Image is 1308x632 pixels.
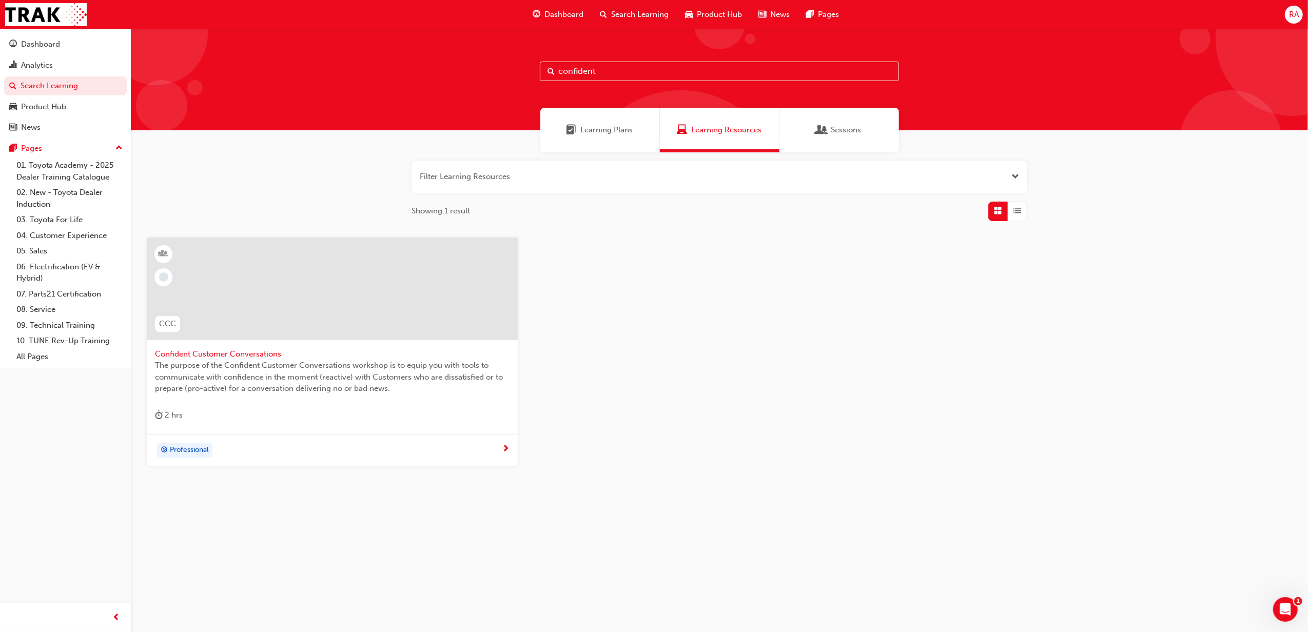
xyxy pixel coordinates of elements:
span: news-icon [9,123,17,132]
span: Professional [170,444,209,456]
span: CCC [159,318,176,330]
span: Learning Resources [677,124,687,136]
a: SessionsSessions [779,108,899,152]
a: 05. Sales [12,243,127,259]
a: car-iconProduct Hub [677,4,750,25]
input: Search... [540,62,899,81]
span: RA [1289,9,1299,21]
span: Learning Resources [691,124,762,136]
span: Showing 1 result [412,205,470,217]
a: 07. Parts21 Certification [12,286,127,302]
span: news-icon [758,8,766,21]
span: Product Hub [697,9,742,21]
a: Analytics [4,56,127,75]
span: Pages [818,9,839,21]
span: pages-icon [9,144,17,153]
a: Search Learning [4,76,127,95]
span: target-icon [161,444,168,457]
span: News [770,9,790,21]
span: car-icon [685,8,693,21]
span: pages-icon [806,8,814,21]
span: Dashboard [544,9,583,21]
a: Product Hub [4,97,127,116]
a: 04. Customer Experience [12,228,127,244]
span: learningRecordVerb_NONE-icon [159,272,168,282]
img: Trak [5,3,87,26]
a: 06. Electrification (EV & Hybrid) [12,259,127,286]
button: DashboardAnalyticsSearch LearningProduct HubNews [4,33,127,139]
span: Search [548,66,555,77]
span: guage-icon [533,8,540,21]
span: Search Learning [611,9,669,21]
span: duration-icon [155,409,163,422]
a: CCCConfident Customer ConversationsThe purpose of the Confident Customer Conversations workshop i... [147,238,518,466]
a: guage-iconDashboard [524,4,592,25]
span: chart-icon [9,61,17,70]
button: Open the filter [1011,171,1019,183]
a: News [4,118,127,137]
span: Learning Plans [567,124,577,136]
a: Dashboard [4,35,127,54]
div: Analytics [21,60,53,71]
a: 09. Technical Training [12,318,127,333]
span: search-icon [9,82,16,91]
span: Sessions [831,124,862,136]
a: Learning PlansLearning Plans [540,108,660,152]
a: Learning ResourcesLearning Resources [660,108,779,152]
span: up-icon [115,142,123,155]
button: Pages [4,139,127,158]
span: Confident Customer Conversations [155,348,510,360]
a: 01. Toyota Academy - 2025 Dealer Training Catalogue [12,157,127,185]
button: RA [1285,6,1303,24]
div: 2 hrs [155,409,183,422]
span: List [1014,205,1022,217]
div: Product Hub [21,101,66,113]
span: car-icon [9,103,17,112]
span: Sessions [817,124,827,136]
span: next-icon [502,445,510,454]
div: Dashboard [21,38,60,50]
span: learningResourceType_INSTRUCTOR_LED-icon [160,247,167,261]
a: search-iconSearch Learning [592,4,677,25]
span: search-icon [600,8,607,21]
iframe: Intercom live chat [1273,597,1298,622]
a: 02. New - Toyota Dealer Induction [12,185,127,212]
span: Grid [994,205,1002,217]
span: prev-icon [113,611,121,624]
span: guage-icon [9,40,17,49]
a: news-iconNews [750,4,798,25]
div: Pages [21,143,42,154]
a: 03. Toyota For Life [12,212,127,228]
a: 08. Service [12,302,127,318]
span: The purpose of the Confident Customer Conversations workshop is to equip you with tools to commun... [155,360,510,394]
span: 1 [1294,597,1302,605]
span: Learning Plans [581,124,633,136]
a: pages-iconPages [798,4,847,25]
div: News [21,122,41,133]
a: 10. TUNE Rev-Up Training [12,333,127,349]
a: All Pages [12,349,127,365]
